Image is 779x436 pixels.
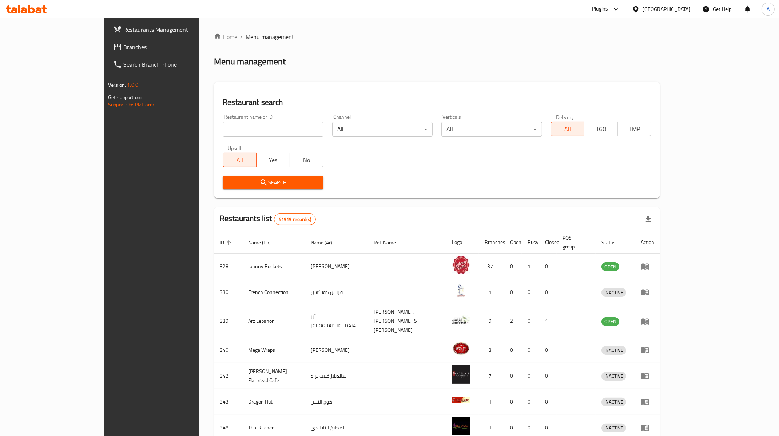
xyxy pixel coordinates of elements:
div: Menu [641,397,654,406]
span: ID [220,238,234,247]
span: Status [601,238,625,247]
div: All [441,122,542,137]
td: Mega Wraps [242,337,305,363]
td: فرنش كونكشن [305,279,368,305]
div: INACTIVE [601,346,626,355]
button: TGO [584,122,618,136]
span: Get support on: [108,93,142,102]
button: No [290,153,323,167]
img: Arz Lebanon [452,311,470,329]
span: TMP [621,124,648,134]
h2: Restaurant search [223,97,651,108]
li: / [240,32,243,41]
td: 0 [539,363,557,389]
div: Menu [641,346,654,354]
span: No [293,155,321,165]
a: Search Branch Phone [107,56,235,73]
span: Name (Ar) [311,238,342,247]
div: [GEOGRAPHIC_DATA] [643,5,691,13]
button: TMP [617,122,651,136]
td: 0 [522,337,539,363]
div: Menu [641,317,654,326]
span: INACTIVE [601,398,626,406]
span: Yes [259,155,287,165]
td: [PERSON_NAME],[PERSON_NAME] & [PERSON_NAME] [368,305,446,337]
td: 1 [479,279,504,305]
span: Name (En) [248,238,280,247]
div: INACTIVE [601,288,626,297]
img: Mega Wraps [452,339,470,358]
td: 0 [504,363,522,389]
td: 7 [479,363,504,389]
td: [PERSON_NAME] [305,337,368,363]
span: OPEN [601,317,619,326]
td: 0 [504,254,522,279]
td: [PERSON_NAME] [305,254,368,279]
button: Yes [256,153,290,167]
div: Plugins [592,5,608,13]
div: All [332,122,433,137]
td: 0 [539,279,557,305]
td: 0 [504,337,522,363]
td: 0 [522,305,539,337]
td: 37 [479,254,504,279]
img: Sandella's Flatbread Cafe [452,365,470,384]
span: 1.0.0 [127,80,138,90]
span: INACTIVE [601,372,626,380]
td: أرز [GEOGRAPHIC_DATA] [305,305,368,337]
td: 0 [522,279,539,305]
label: Upsell [228,145,241,150]
img: Dragon Hut [452,391,470,409]
a: Support.OpsPlatform [108,100,154,109]
span: Ref. Name [374,238,406,247]
span: Version: [108,80,126,90]
a: Restaurants Management [107,21,235,38]
div: Menu [641,262,654,271]
td: 1 [522,254,539,279]
td: 1 [539,305,557,337]
div: Menu [641,288,654,296]
td: سانديلاز فلات براد [305,363,368,389]
button: All [223,153,257,167]
td: Johnny Rockets [242,254,305,279]
img: Thai Kitchen [452,417,470,435]
span: INACTIVE [601,424,626,432]
nav: breadcrumb [214,32,660,41]
th: Action [635,231,660,254]
span: Branches [123,43,229,51]
div: Menu [641,423,654,432]
td: 0 [539,337,557,363]
div: Export file [640,211,657,228]
td: 2 [504,305,522,337]
button: Search [223,176,323,189]
div: OPEN [601,317,619,326]
td: 0 [522,363,539,389]
input: Search for restaurant name or ID.. [223,122,323,137]
th: Open [504,231,522,254]
span: POS group [563,233,587,251]
td: 0 [504,279,522,305]
span: Restaurants Management [123,25,229,34]
td: 0 [539,389,557,415]
td: 0 [522,389,539,415]
span: Search Branch Phone [123,60,229,69]
img: French Connection [452,282,470,300]
span: Search [228,178,317,187]
label: Delivery [556,114,574,119]
div: Menu [641,372,654,380]
span: A [767,5,770,13]
td: French Connection [242,279,305,305]
td: 9 [479,305,504,337]
span: TGO [587,124,615,134]
span: All [226,155,254,165]
th: Branches [479,231,504,254]
td: [PERSON_NAME] Flatbread Cafe [242,363,305,389]
td: 1 [479,389,504,415]
span: 41919 record(s) [274,216,315,223]
span: OPEN [601,263,619,271]
th: Closed [539,231,557,254]
a: Branches [107,38,235,56]
th: Busy [522,231,539,254]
